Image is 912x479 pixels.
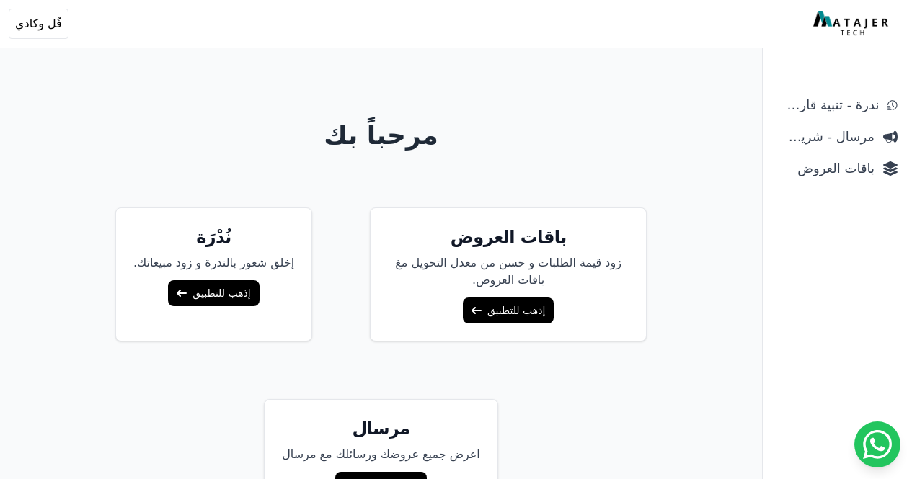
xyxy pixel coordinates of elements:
[777,95,879,115] span: ندرة - تنبية قارب علي النفاذ
[133,254,294,272] p: إخلق شعور بالندرة و زود مبيعاتك.
[9,9,68,39] button: فُل وكادي
[282,446,480,463] p: اعرض جميع عروضك ورسائلك مع مرسال
[15,15,62,32] span: فُل وكادي
[133,225,294,249] h5: نُدْرَة
[777,158,875,179] span: باقات العروض
[777,127,875,147] span: مرسال - شريط دعاية
[813,11,892,37] img: MatajerTech Logo
[168,280,259,306] a: إذهب للتطبيق
[12,121,751,150] h1: مرحباً بك
[388,225,629,249] h5: باقات العروض
[388,254,629,289] p: زود قيمة الطلبات و حسن من معدل التحويل مغ باقات العروض.
[282,417,480,440] h5: مرسال
[463,297,554,323] a: إذهب للتطبيق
